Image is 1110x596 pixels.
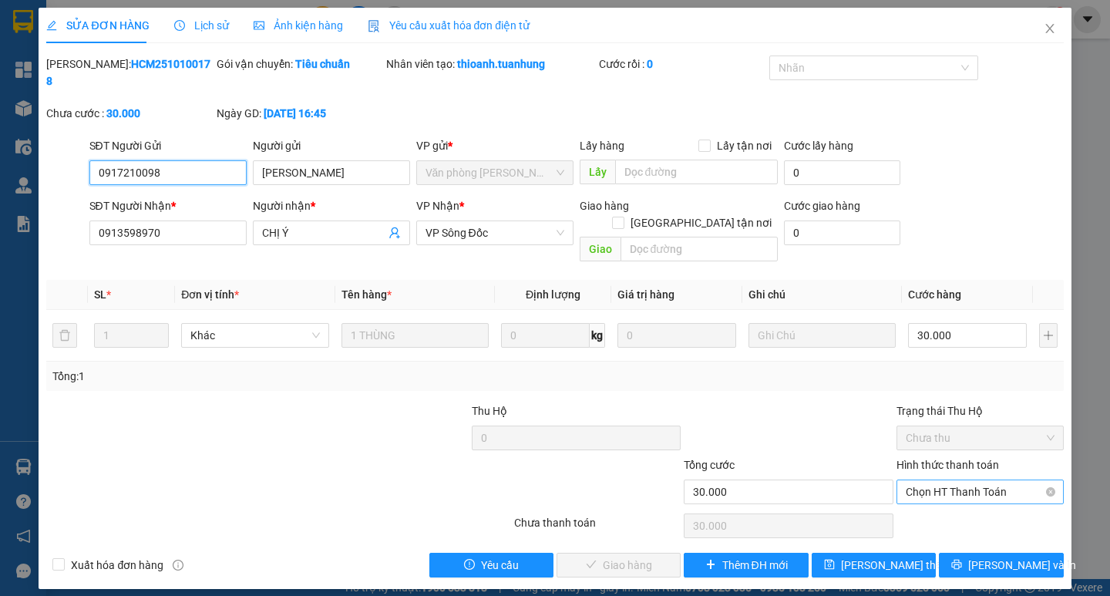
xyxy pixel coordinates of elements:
label: Hình thức thanh toán [896,459,999,471]
button: exclamation-circleYêu cầu [429,553,553,577]
img: icon [368,20,380,32]
span: Giao hàng [580,200,629,212]
span: SL [94,288,106,301]
span: Đơn vị tính [181,288,239,301]
div: VP gửi [416,137,573,154]
span: Thu Hộ [472,405,507,417]
label: Cước giao hàng [784,200,860,212]
span: info-circle [173,560,183,571]
span: [PERSON_NAME] và In [968,557,1076,574]
span: exclamation-circle [464,559,475,571]
input: Dọc đường [621,237,778,261]
button: plusThêm ĐH mới [684,553,808,577]
input: Ghi Chú [748,323,896,348]
div: Trạng thái Thu Hộ [896,402,1064,419]
span: close-circle [1046,487,1055,497]
span: Cước hàng [908,288,961,301]
span: Ảnh kiện hàng [254,19,343,32]
button: Close [1028,8,1071,51]
input: Cước lấy hàng [784,160,900,185]
input: VD: Bàn, Ghế [341,323,489,348]
div: Chưa thanh toán [513,514,683,541]
span: edit [46,20,57,31]
span: Yêu cầu [481,557,519,574]
span: VP Nhận [416,200,459,212]
span: Yêu cầu xuất hóa đơn điện tử [368,19,530,32]
span: SỬA ĐƠN HÀNG [46,19,149,32]
span: Giao [580,237,621,261]
span: Văn phòng Hồ Chí Minh [425,161,564,184]
div: Chưa cước : [46,105,214,122]
div: Tổng: 1 [52,368,429,385]
b: 0 [647,58,653,70]
div: Người gửi [253,137,410,154]
span: Lấy [580,160,615,184]
div: SĐT Người Gửi [89,137,247,154]
button: checkGiao hàng [557,553,681,577]
div: Cước rồi : [599,56,766,72]
span: Lấy tận nơi [711,137,778,154]
button: delete [52,323,77,348]
span: Lấy hàng [580,140,624,152]
span: Tổng cước [684,459,735,471]
span: Xuất hóa đơn hàng [65,557,170,574]
b: thioanh.tuanhung [457,58,545,70]
input: Cước giao hàng [784,221,900,245]
div: Gói vận chuyển: [217,56,384,72]
b: Tiêu chuẩn [295,58,350,70]
span: picture [254,20,264,31]
span: VP Sông Đốc [425,221,564,244]
div: SĐT Người Nhận [89,197,247,214]
span: [PERSON_NAME] thay đổi [841,557,964,574]
label: Cước lấy hàng [784,140,853,152]
b: [DATE] 16:45 [264,107,326,120]
div: Người nhận [253,197,410,214]
span: Định lượng [526,288,580,301]
span: printer [951,559,962,571]
span: Tên hàng [341,288,392,301]
span: clock-circle [174,20,185,31]
span: kg [590,323,605,348]
button: printer[PERSON_NAME] và In [939,553,1063,577]
span: Khác [190,324,319,347]
span: Chọn HT Thanh Toán [906,480,1054,503]
input: 0 [617,323,736,348]
div: Ngày GD: [217,105,384,122]
span: user-add [388,227,401,239]
th: Ghi chú [742,280,902,310]
button: save[PERSON_NAME] thay đổi [812,553,936,577]
div: [PERSON_NAME]: [46,56,214,89]
div: Nhân viên tạo: [386,56,596,72]
span: Lịch sử [174,19,229,32]
span: save [824,559,835,571]
span: Chưa thu [906,426,1054,450]
span: Giá trị hàng [617,288,674,301]
span: Thêm ĐH mới [722,557,788,574]
b: 30.000 [106,107,140,120]
input: Dọc đường [615,160,778,184]
span: close [1044,22,1056,35]
span: plus [705,559,716,571]
span: [GEOGRAPHIC_DATA] tận nơi [624,214,778,231]
button: plus [1039,323,1058,348]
